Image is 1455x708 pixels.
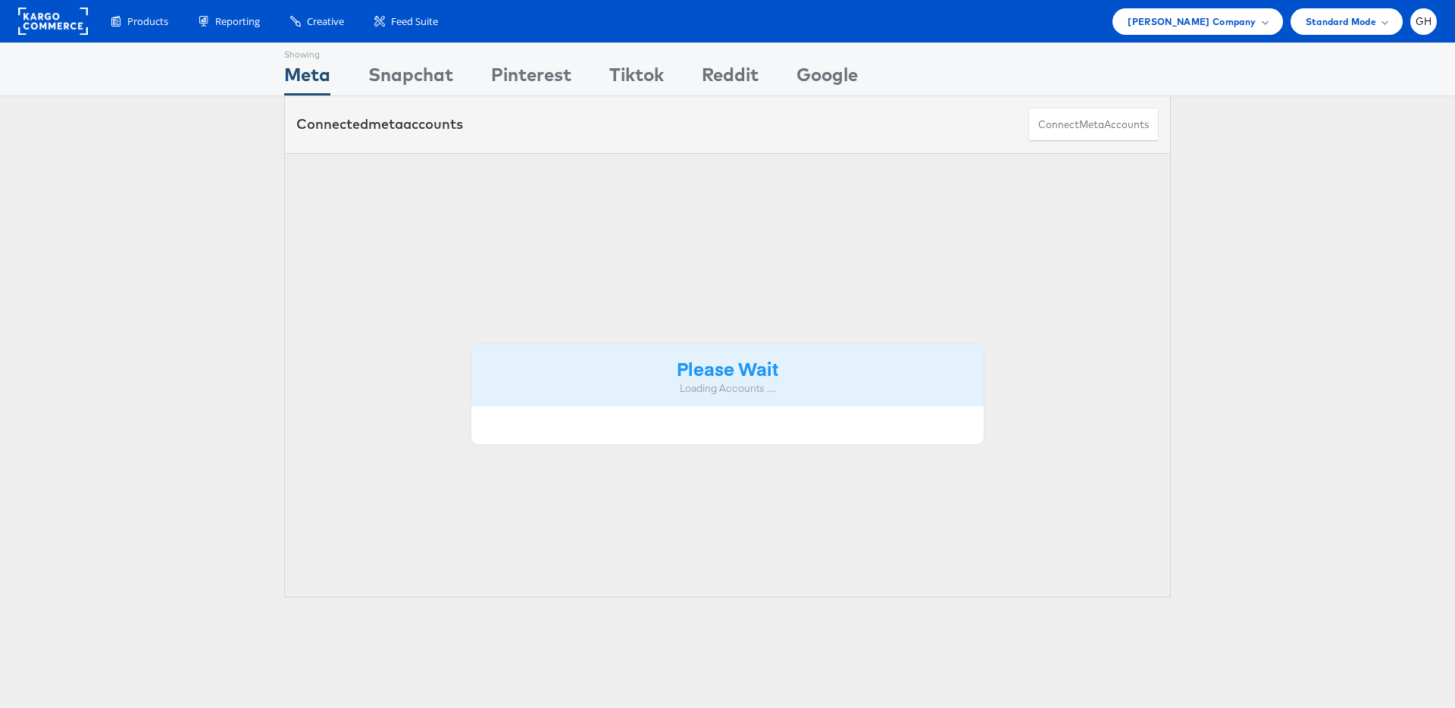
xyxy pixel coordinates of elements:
[284,61,330,96] div: Meta
[391,14,438,29] span: Feed Suite
[368,115,403,133] span: meta
[796,61,858,96] div: Google
[296,114,463,134] div: Connected accounts
[609,61,664,96] div: Tiktok
[702,61,759,96] div: Reddit
[1306,14,1376,30] span: Standard Mode
[307,14,344,29] span: Creative
[1028,108,1159,142] button: ConnectmetaAccounts
[491,61,571,96] div: Pinterest
[127,14,168,29] span: Products
[677,356,778,381] strong: Please Wait
[215,14,260,29] span: Reporting
[284,43,330,61] div: Showing
[1128,14,1256,30] span: [PERSON_NAME] Company
[1416,17,1432,27] span: GH
[368,61,453,96] div: Snapchat
[483,381,972,396] div: Loading Accounts ....
[1079,117,1104,132] span: meta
